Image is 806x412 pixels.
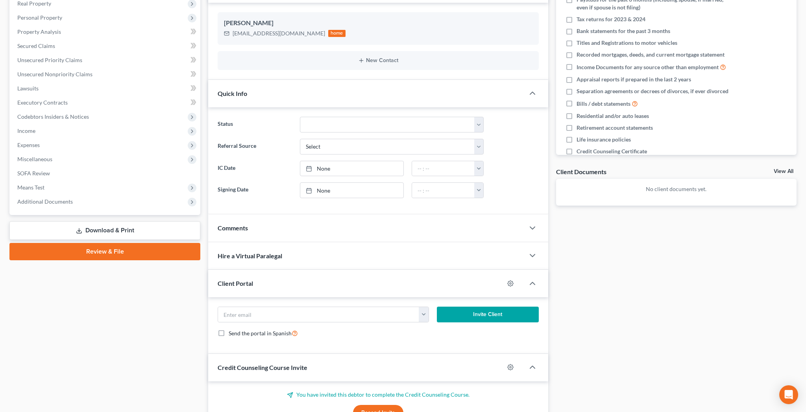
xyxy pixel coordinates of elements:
span: Life insurance policies [577,136,631,143]
a: SOFA Review [11,166,200,180]
label: IC Date [214,161,296,177]
span: Codebtors Insiders & Notices [17,113,89,120]
div: home [328,30,346,37]
span: Residential and/or auto leases [577,112,649,120]
span: Secured Claims [17,42,55,49]
span: Credit Counseling Course Invite [218,364,307,371]
a: None [300,161,403,176]
span: Recorded mortgages, deeds, and current mortgage statement [577,51,725,59]
span: Titles and Registrations to motor vehicles [577,39,677,47]
span: Means Test [17,184,44,191]
label: Status [214,117,296,132]
div: Client Documents [556,167,606,176]
p: No client documents yet. [562,185,790,193]
a: Unsecured Priority Claims [11,53,200,67]
input: Enter email [218,307,419,322]
span: Comments [218,224,248,232]
span: Income [17,127,35,134]
span: Send the portal in Spanish [229,330,292,337]
a: View All [774,169,793,174]
span: Personal Property [17,14,62,21]
div: Open Intercom Messenger [779,385,798,404]
span: Additional Documents [17,198,73,205]
input: -- : -- [412,183,475,198]
label: Signing Date [214,182,296,198]
span: Unsecured Priority Claims [17,57,82,63]
div: [EMAIL_ADDRESS][DOMAIN_NAME] [233,29,325,37]
span: Hire a Virtual Paralegal [218,252,282,259]
div: [PERSON_NAME] [224,18,532,28]
a: Download & Print [9,221,200,240]
span: Credit Counseling Certificate [577,147,647,155]
label: Referral Source [214,139,296,154]
input: -- : -- [412,161,475,176]
a: Unsecured Nonpriority Claims [11,67,200,81]
span: Retirement account statements [577,124,653,132]
a: Review & File [9,243,200,260]
span: Bills / debt statements [577,100,630,108]
span: Property Analysis [17,28,61,35]
span: Bank statements for the past 3 months [577,27,670,35]
span: Miscellaneous [17,156,52,162]
span: Separation agreements or decrees of divorces, if ever divorced [577,87,728,95]
button: New Contact [224,57,532,64]
span: Unsecured Nonpriority Claims [17,71,92,77]
span: Client Portal [218,280,253,287]
span: Tax returns for 2023 & 2024 [577,15,645,23]
a: Secured Claims [11,39,200,53]
span: Expenses [17,142,40,148]
span: Executory Contracts [17,99,68,106]
button: Invite Client [437,307,539,322]
p: You have invited this debtor to complete the Credit Counseling Course. [218,391,539,399]
span: Income Documents for any source other than employment [577,63,719,71]
span: Quick Info [218,90,247,97]
a: Property Analysis [11,25,200,39]
span: Appraisal reports if prepared in the last 2 years [577,75,691,83]
a: None [300,183,403,198]
a: Executory Contracts [11,96,200,110]
span: SOFA Review [17,170,50,177]
a: Lawsuits [11,81,200,96]
span: Lawsuits [17,85,39,92]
